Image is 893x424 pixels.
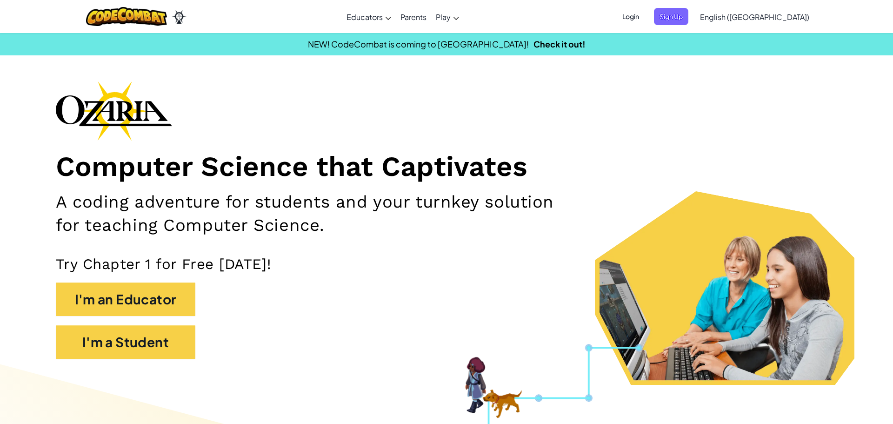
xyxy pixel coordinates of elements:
[617,8,645,25] button: Login
[56,150,837,184] h1: Computer Science that Captivates
[56,190,580,236] h2: A coding adventure for students and your turnkey solution for teaching Computer Science.
[172,10,187,24] img: Ozaria
[533,39,586,49] a: Check it out!
[86,7,167,26] img: CodeCombat logo
[342,4,396,29] a: Educators
[56,283,195,316] button: I'm an Educator
[347,12,383,22] span: Educators
[654,8,688,25] button: Sign Up
[308,39,529,49] span: NEW! CodeCombat is coming to [GEOGRAPHIC_DATA]!
[695,4,814,29] a: English ([GEOGRAPHIC_DATA])
[56,325,195,359] button: I'm a Student
[700,12,809,22] span: English ([GEOGRAPHIC_DATA])
[56,81,172,141] img: Ozaria branding logo
[436,12,451,22] span: Play
[56,255,837,273] p: Try Chapter 1 for Free [DATE]!
[431,4,464,29] a: Play
[396,4,431,29] a: Parents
